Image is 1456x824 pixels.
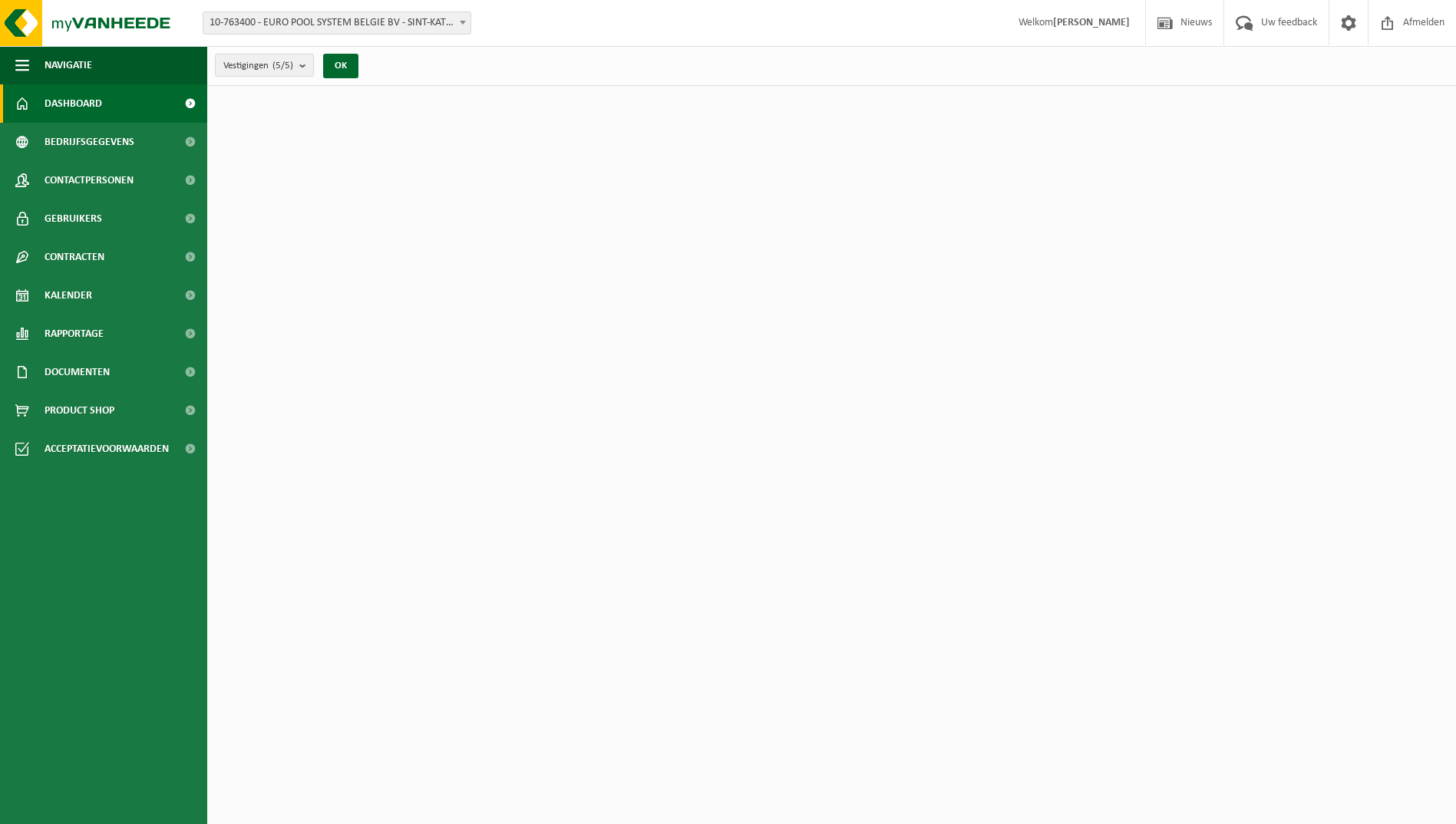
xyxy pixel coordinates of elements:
span: Kalender [45,276,92,315]
button: OK [323,54,358,78]
span: Vestigingen [223,54,293,77]
span: Gebruikers [45,199,102,238]
span: Dashboard [45,84,102,123]
button: Vestigingen(5/5) [215,54,314,77]
span: Bedrijfsgegevens [45,123,134,161]
span: Product Shop [45,391,114,430]
span: Acceptatievoorwaarden [45,430,169,468]
span: Contracten [45,238,104,276]
span: Rapportage [45,315,104,353]
span: Navigatie [45,46,92,84]
span: 10-763400 - EURO POOL SYSTEM BELGIE BV - SINT-KATELIJNE-WAVER [203,12,471,35]
count: (5/5) [272,61,293,71]
span: 10-763400 - EURO POOL SYSTEM BELGIE BV - SINT-KATELIJNE-WAVER [203,12,470,34]
strong: [PERSON_NAME] [1053,17,1130,28]
span: Documenten [45,353,110,391]
span: Contactpersonen [45,161,134,199]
